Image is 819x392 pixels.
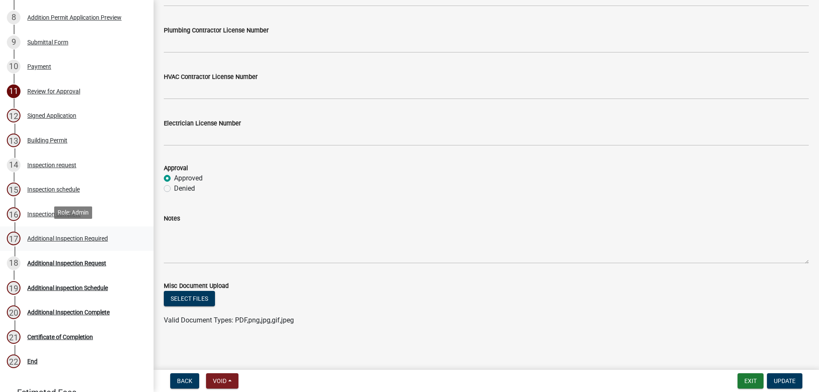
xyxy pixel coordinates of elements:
[164,121,241,127] label: Electrician License Number
[774,377,796,384] span: Update
[27,260,106,266] div: Additional Inspection Request
[164,28,269,34] label: Plumbing Contractor License Number
[767,373,802,389] button: Update
[27,39,68,45] div: Submittal Form
[7,134,20,147] div: 13
[164,216,180,222] label: Notes
[27,88,80,94] div: Review for Approval
[7,84,20,98] div: 11
[27,162,76,168] div: Inspection request
[27,64,51,70] div: Payment
[174,173,203,183] label: Approved
[27,358,38,364] div: End
[213,377,227,384] span: Void
[164,166,188,171] label: Approval
[27,211,81,217] div: Inspection complete
[7,330,20,344] div: 21
[170,373,199,389] button: Back
[7,207,20,221] div: 16
[7,232,20,245] div: 17
[7,305,20,319] div: 20
[164,291,215,306] button: Select files
[164,283,229,289] label: Misc Document Upload
[27,186,80,192] div: Inspection schedule
[7,11,20,24] div: 8
[7,158,20,172] div: 14
[27,137,67,143] div: Building Permit
[7,60,20,73] div: 10
[54,206,92,219] div: Role: Admin
[27,15,122,20] div: Addition Permit Application Preview
[7,281,20,295] div: 19
[27,334,93,340] div: Certificate of Completion
[7,109,20,122] div: 12
[7,354,20,368] div: 22
[738,373,764,389] button: Exit
[206,373,238,389] button: Void
[7,183,20,196] div: 15
[177,377,192,384] span: Back
[27,309,110,315] div: Additional Inspection Complete
[27,235,108,241] div: Additional Inspection Required
[174,183,195,194] label: Denied
[27,113,76,119] div: Signed Application
[7,256,20,270] div: 18
[164,316,294,324] span: Valid Document Types: PDF,png,jpg,gif,jpeg
[164,74,258,80] label: HVAC Contractor License Number
[27,285,108,291] div: Additional inspection Schedule
[7,35,20,49] div: 9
